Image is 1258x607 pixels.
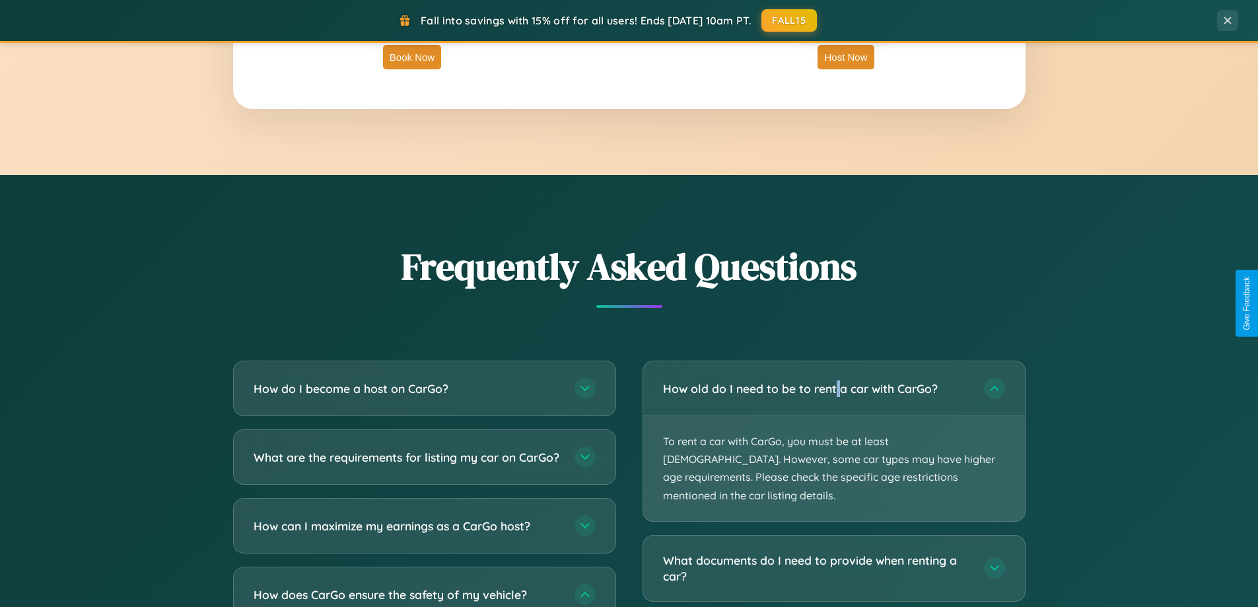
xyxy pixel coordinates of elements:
h3: What are the requirements for listing my car on CarGo? [254,449,561,466]
span: Fall into savings with 15% off for all users! Ends [DATE] 10am PT. [421,14,751,27]
button: FALL15 [761,9,817,32]
p: To rent a car with CarGo, you must be at least [DEMOGRAPHIC_DATA]. However, some car types may ha... [643,416,1025,521]
button: Book Now [383,45,441,69]
h3: How does CarGo ensure the safety of my vehicle? [254,587,561,603]
h3: How can I maximize my earnings as a CarGo host? [254,518,561,534]
h2: Frequently Asked Questions [233,241,1026,292]
button: Host Now [818,45,874,69]
div: Give Feedback [1242,277,1251,330]
h3: How do I become a host on CarGo? [254,380,561,397]
h3: How old do I need to be to rent a car with CarGo? [663,380,971,397]
h3: What documents do I need to provide when renting a car? [663,552,971,585]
